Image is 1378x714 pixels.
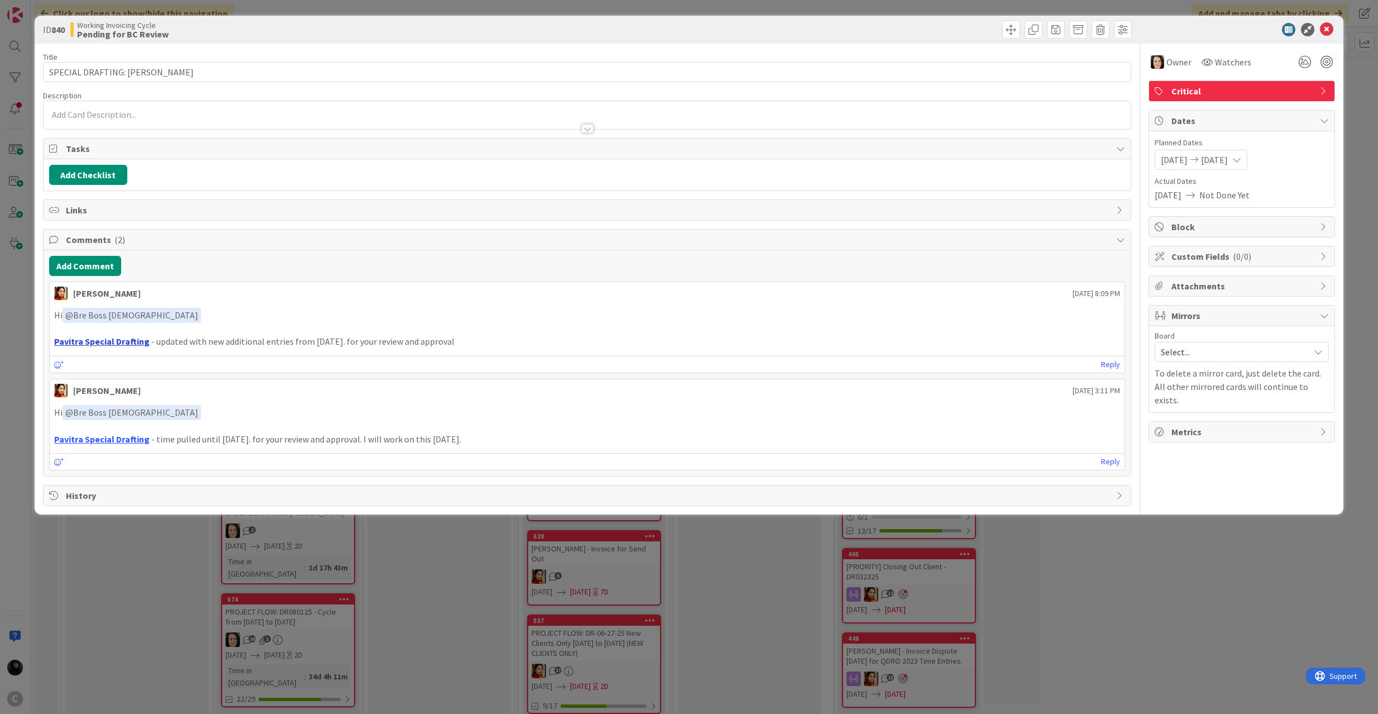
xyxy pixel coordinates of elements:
[1101,455,1120,469] a: Reply
[66,233,1111,246] span: Comments
[54,433,1121,446] p: - time pulled until [DATE]. for your review and approval. I will work on this [DATE].
[1171,309,1314,322] span: Mirrors
[51,24,65,35] b: 840
[54,335,1121,348] p: - updated with new additional entries from [DATE]. for your review and approval
[43,23,65,36] span: ID
[77,21,169,30] span: Working Invoicing Cycle
[49,165,127,185] button: Add Checklist
[1151,55,1164,69] img: BL
[43,62,1132,82] input: type card name here...
[54,434,150,445] a: Pavitra Special Drafting
[54,384,68,397] img: PM
[66,142,1111,155] span: Tasks
[1101,358,1120,372] a: Reply
[1233,251,1251,262] span: ( 0/0 )
[1155,332,1175,340] span: Board
[43,91,82,101] span: Description
[114,234,125,245] span: ( 2 )
[54,308,1121,323] p: Hi
[1171,279,1314,293] span: Attachments
[65,407,73,418] span: @
[1171,250,1314,263] span: Custom Fields
[1155,366,1329,407] p: To delete a mirror card, just delete the card. All other mirrored cards will continue to exists.
[1161,153,1188,166] span: [DATE]
[1073,385,1120,397] span: [DATE] 3:11 PM
[65,407,198,418] span: Bre Boss [DEMOGRAPHIC_DATA]
[73,384,141,397] div: [PERSON_NAME]
[1161,344,1304,360] span: Select...
[1215,55,1251,69] span: Watchers
[54,336,150,347] a: Pavitra Special Drafting
[73,287,141,300] div: [PERSON_NAME]
[1155,188,1181,202] span: [DATE]
[1171,220,1314,234] span: Block
[1155,175,1329,187] span: Actual Dates
[66,489,1111,502] span: History
[1073,288,1120,299] span: [DATE] 8:09 PM
[1199,188,1250,202] span: Not Done Yet
[1171,114,1314,127] span: Dates
[1171,84,1314,98] span: Critical
[1171,425,1314,439] span: Metrics
[66,203,1111,217] span: Links
[65,310,73,321] span: @
[1155,137,1329,149] span: Planned Dates
[65,310,198,321] span: Bre Boss [DEMOGRAPHIC_DATA]
[54,287,68,300] img: PM
[1166,55,1192,69] span: Owner
[49,256,121,276] button: Add Comment
[54,405,1121,420] p: Hi
[23,2,51,15] span: Support
[77,30,169,39] b: Pending for BC Review
[43,52,58,62] label: Title
[1201,153,1228,166] span: [DATE]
